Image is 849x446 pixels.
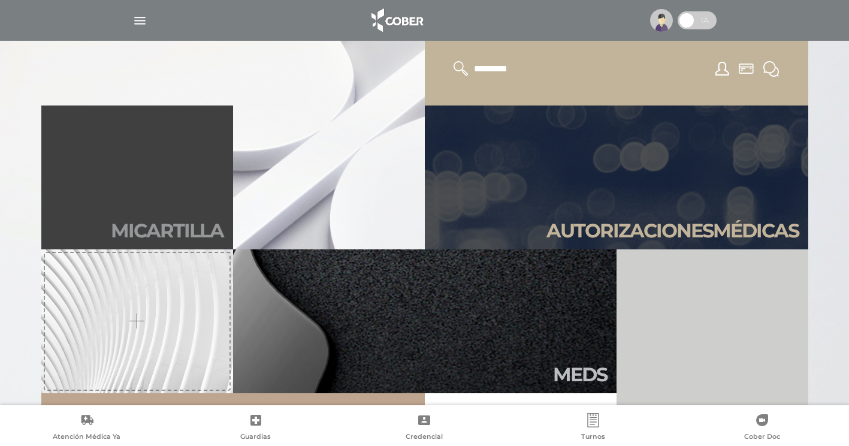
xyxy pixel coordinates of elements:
[744,432,780,443] span: Cober Doc
[425,106,808,249] a: Autorizacionesmédicas
[233,249,617,393] a: Meds
[41,106,233,249] a: Micartilla
[678,413,847,444] a: Cober Doc
[2,413,171,444] a: Atención Médica Ya
[581,432,605,443] span: Turnos
[406,432,443,443] span: Credencial
[365,6,428,35] img: logo_cober_home-white.png
[340,413,509,444] a: Credencial
[171,413,340,444] a: Guardias
[240,432,271,443] span: Guardias
[132,13,147,28] img: Cober_menu-lines-white.svg
[546,219,799,242] h2: Autori zaciones médicas
[553,363,607,386] h2: Meds
[650,9,673,32] img: profile-placeholder.svg
[53,432,120,443] span: Atención Médica Ya
[509,413,678,444] a: Turnos
[111,219,223,242] h2: Mi car tilla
